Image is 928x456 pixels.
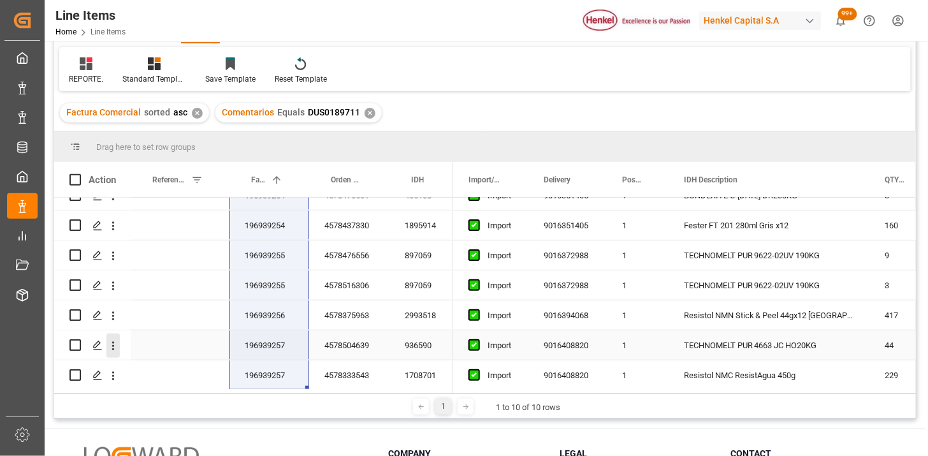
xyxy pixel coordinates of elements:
[389,240,453,270] div: 897059
[488,241,513,270] div: Import
[684,175,737,184] span: IDH Description
[309,300,389,330] div: 4578375963
[669,270,870,300] div: TECHNOMELT PUR 9622-02UV 190KG
[309,360,389,390] div: 4578333543
[54,300,453,330] div: Press SPACE to select this row.
[699,8,827,33] button: Henkel Capital S.A
[54,270,453,300] div: Press SPACE to select this row.
[389,360,453,390] div: 1708701
[229,360,309,390] div: 196939257
[192,108,203,119] div: ✕
[544,175,570,184] span: Delivery
[488,331,513,360] div: Import
[55,6,126,25] div: Line Items
[488,361,513,390] div: Import
[827,6,855,35] button: show 100 new notifications
[389,330,453,360] div: 936590
[69,73,103,85] div: REPORTE.
[54,210,453,240] div: Press SPACE to select this row.
[496,401,560,414] div: 1 to 10 of 10 rows
[96,142,196,152] span: Drag here to set row groups
[488,301,513,330] div: Import
[277,107,305,117] span: Equals
[669,210,870,240] div: Fester FT 201 280ml Gris x12
[669,330,870,360] div: TECHNOMELT PUR 4663 JC HO20KG
[699,11,822,30] div: Henkel Capital S.A
[55,27,76,36] a: Home
[309,330,389,360] div: 4578504639
[54,330,453,360] div: Press SPACE to select this row.
[222,107,274,117] span: Comentarios
[389,300,453,330] div: 2993518
[365,108,375,119] div: ✕
[331,175,363,184] span: Orden de Compra
[89,174,116,186] div: Action
[229,300,309,330] div: 196939256
[528,360,607,390] div: 9016408820
[488,211,513,240] div: Import
[389,210,453,240] div: 1895914
[309,210,389,240] div: 4578437330
[528,300,607,330] div: 9016394068
[229,210,309,240] div: 196939254
[205,73,256,85] div: Save Template
[607,330,669,360] div: 1
[122,73,186,85] div: Standard Templates
[468,175,502,184] span: Import/Export
[528,270,607,300] div: 9016372988
[229,270,309,300] div: 196939255
[152,175,186,184] span: Referencia Leschaco (impo)
[838,8,857,20] span: 99+
[607,300,669,330] div: 1
[389,270,453,300] div: 897059
[54,240,453,270] div: Press SPACE to select this row.
[669,300,870,330] div: Resistol NMN Stick & Peel 44gx12 [GEOGRAPHIC_DATA]
[308,107,360,117] span: DUS0189711
[309,240,389,270] div: 4578476556
[528,330,607,360] div: 9016408820
[229,330,309,360] div: 196939257
[229,240,309,270] div: 196939255
[275,73,327,85] div: Reset Template
[528,210,607,240] div: 9016351405
[855,6,884,35] button: Help Center
[583,10,690,32] img: Henkel%20logo.jpg_1689854090.jpg
[528,240,607,270] div: 9016372988
[144,107,170,117] span: sorted
[66,107,141,117] span: Factura Comercial
[411,175,424,184] span: IDH
[607,360,669,390] div: 1
[173,107,187,117] span: asc
[54,360,453,390] div: Press SPACE to select this row.
[488,271,513,300] div: Import
[607,240,669,270] div: 1
[669,240,870,270] div: TECHNOMELT PUR 9622-02UV 190KG
[669,360,870,390] div: Resistol NMC ResistAgua 450g
[607,270,669,300] div: 1
[309,270,389,300] div: 4578516306
[622,175,642,184] span: Posición
[885,175,906,184] span: QTY - Factura
[435,399,451,415] div: 1
[251,175,266,184] span: Factura Comercial
[607,210,669,240] div: 1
